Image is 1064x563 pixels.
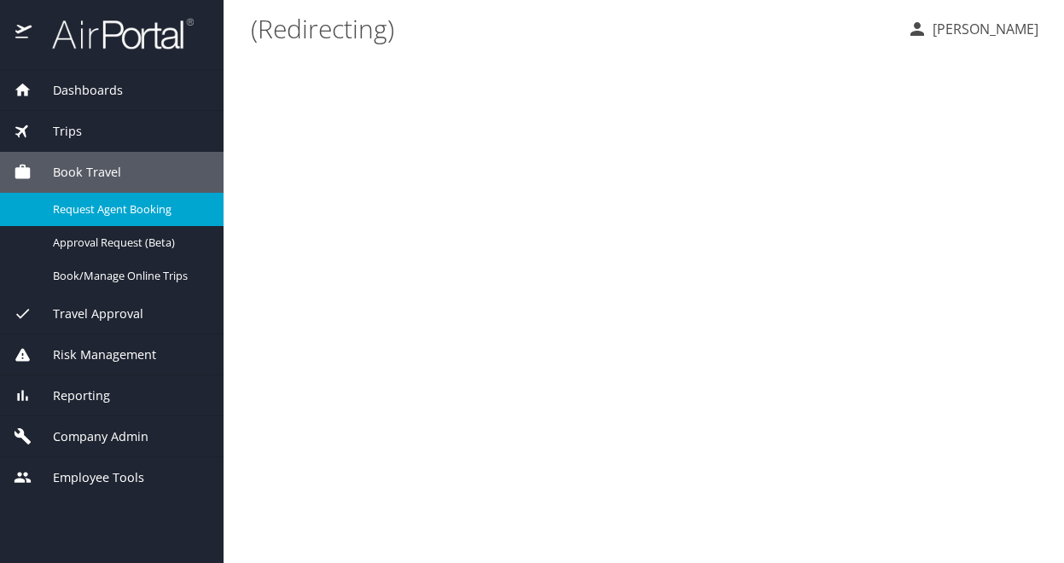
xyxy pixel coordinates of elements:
[15,17,33,50] img: icon-airportal.png
[32,305,143,323] span: Travel Approval
[32,386,110,405] span: Reporting
[53,235,203,251] span: Approval Request (Beta)
[32,81,123,100] span: Dashboards
[927,19,1038,39] p: [PERSON_NAME]
[53,268,203,284] span: Book/Manage Online Trips
[32,427,148,446] span: Company Admin
[32,122,82,141] span: Trips
[32,163,121,182] span: Book Travel
[251,2,893,55] h1: (Redirecting)
[33,17,194,50] img: airportal-logo.png
[32,345,156,364] span: Risk Management
[900,14,1045,44] button: [PERSON_NAME]
[32,468,144,487] span: Employee Tools
[53,201,203,218] span: Request Agent Booking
